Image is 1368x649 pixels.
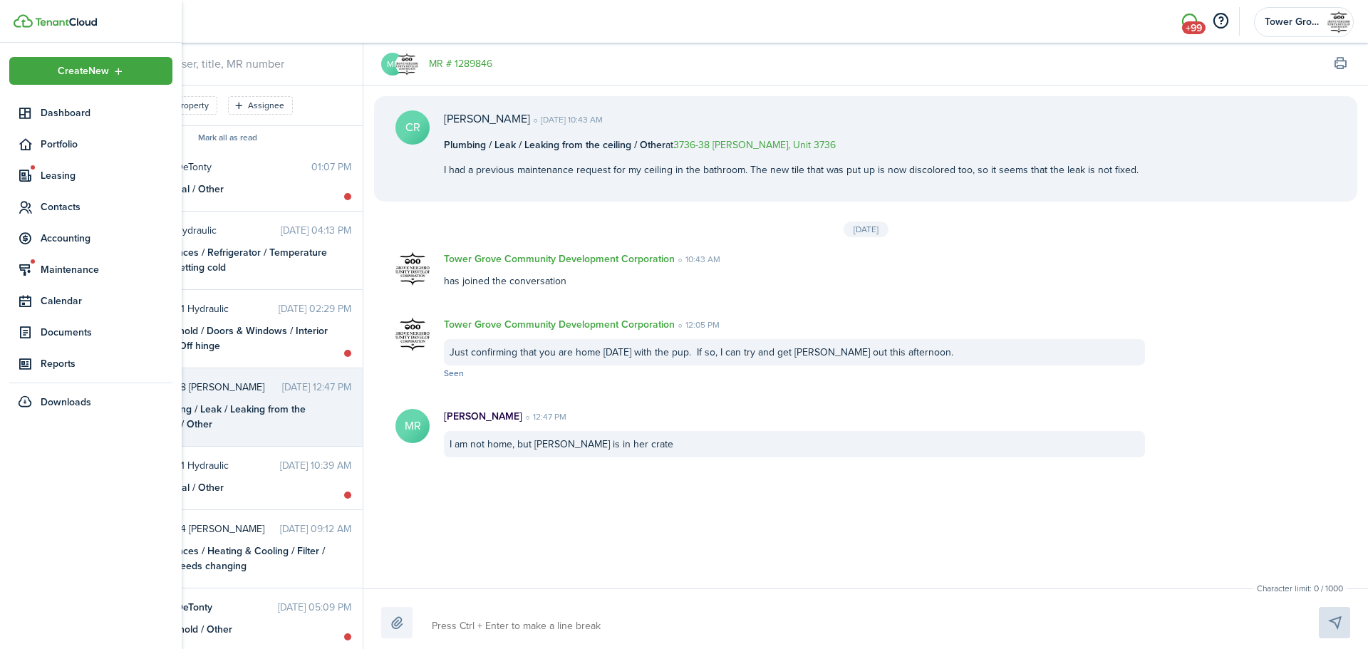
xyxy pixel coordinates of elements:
p: at [444,137,1139,152]
span: Create New [58,66,109,76]
filter-tag: Open filter [228,96,293,115]
avatar-text: MR [395,409,430,443]
filter-tag-label: Assignee [248,99,284,112]
a: MR # 1289846 [429,56,492,71]
div: Just confirming that you are home [DATE] with the pup. If so, I can try and get [PERSON_NAME] out... [444,339,1145,365]
p: [PERSON_NAME] [444,409,522,424]
span: Accounting [41,231,172,246]
button: Open resource center [1208,9,1233,33]
span: 3736-38 Bamberger [150,380,282,395]
span: Leasing [41,168,172,183]
img: TenantCloud [14,14,33,28]
button: Open menu [9,57,172,85]
div: Electrical / Other [150,480,328,495]
div: [DATE] [844,222,888,237]
filter-tag: Open filter [156,96,217,115]
div: Household / Other [150,622,328,637]
span: Portfolio [41,137,172,152]
p: Tower Grove Community Development Corporation [444,317,675,332]
span: Calendar [41,294,172,308]
span: Seen [444,367,464,380]
div: has joined the conversation [430,251,1159,289]
img: Tower Grove Community Development Corporation [395,53,418,76]
time: [DATE] 12:47 PM [282,380,351,395]
a: Dashboard [9,99,172,127]
span: 3629 Hydraulic [150,223,281,238]
img: Tower Grove Community Development Corporation [395,317,430,351]
span: Contacts [41,199,172,214]
span: 3906 DeTonty [150,600,278,615]
a: 3736-38 [PERSON_NAME], Unit 3736 [673,137,836,152]
div: Appliances / Heating & Cooling / Filter / Filter needs changing [150,544,328,573]
span: Downloads [41,395,91,410]
button: Mark all as read [198,133,257,143]
time: [DATE] 10:39 AM [280,458,351,473]
input: search [92,43,363,85]
time: [DATE] 09:12 AM [280,521,351,536]
avatar-text: MR [381,53,404,76]
avatar-text: CR [395,110,430,145]
p: [PERSON_NAME] [444,110,530,128]
span: 3639-41 Hydraulic [150,458,280,473]
time: [DATE] 02:29 PM [279,301,351,316]
img: Tower Grove Community Development Corporation [395,251,430,286]
img: Tower Grove Community Development Corporation [1327,11,1350,33]
p: Tower Grove Community Development Corporation [444,251,675,266]
span: Documents [41,325,172,340]
small: Character limit: 0 / 1000 [1253,582,1347,595]
time: [DATE] 05:09 PM [278,600,351,615]
div: Plumbing / Leak / Leaking from the ceiling / Other [150,402,328,432]
span: Reports [41,356,172,371]
time: [DATE] 04:13 PM [281,223,351,238]
button: Print [1330,54,1350,74]
b: Plumbing / Leak / Leaking from the ceiling / Other [444,137,665,152]
div: I am not home, but [PERSON_NAME] is in her crate [444,431,1145,457]
span: 3732-34 Bamberger [150,521,280,536]
span: 3906 DeTonty [150,160,311,175]
div: Appliances / Refrigerator / Temperature / Not getting cold [150,245,328,275]
time: 10:43 AM [675,253,720,266]
time: 12:05 PM [675,318,720,331]
time: [DATE] 10:43 AM [530,113,603,126]
a: Reports [9,350,172,378]
img: TenantCloud [35,18,97,26]
time: 12:47 PM [522,410,566,423]
span: Maintenance [41,262,172,277]
span: 3639-41 Hydraulic [150,301,279,316]
time: 01:07 PM [311,160,351,175]
p: I had a previous maintenance request for my ceiling in the bathroom. The new tile that was put up... [444,162,1139,177]
div: Household / Doors & Windows / Interior door / Off hinge [150,323,328,353]
span: Dashboard [41,105,172,120]
filter-tag-label: Property [176,99,209,112]
span: Tower Grove Community Development Corporation [1265,17,1322,27]
div: Electrical / Other [150,182,328,197]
